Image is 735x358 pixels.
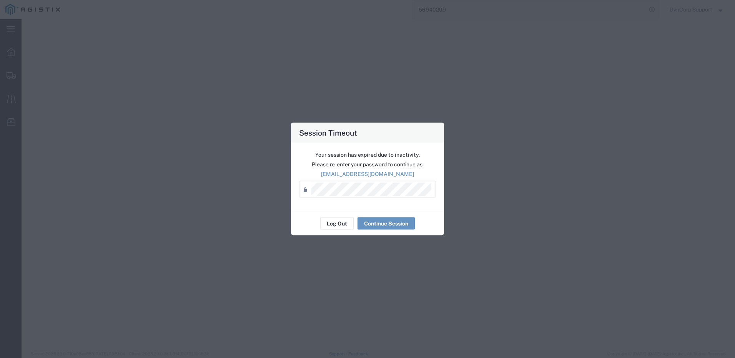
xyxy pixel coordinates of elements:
[299,127,357,138] h4: Session Timeout
[320,217,354,230] button: Log Out
[299,170,436,178] p: [EMAIL_ADDRESS][DOMAIN_NAME]
[358,217,415,230] button: Continue Session
[299,161,436,169] p: Please re-enter your password to continue as:
[299,151,436,159] p: Your session has expired due to inactivity.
